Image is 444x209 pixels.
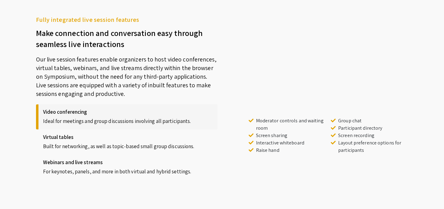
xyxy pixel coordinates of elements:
li: Participant directory [338,124,408,132]
p: For keynotes, panels, and more in both virtual and hybrid settings. [43,165,213,175]
li: Raise hand [256,147,326,154]
h5: Fully integrated live session features [36,15,218,24]
h4: Video conferencing [43,109,213,115]
p: Ideal for meetings and group discussions involving all participants. [43,115,213,125]
iframe: Chat [5,181,26,204]
li: Moderator controls and waiting room [256,117,326,132]
li: Screen recording [338,132,408,139]
h3: Make connection and conversation easy through seamless live interactions [36,24,218,49]
li: Screen sharing [256,132,326,139]
h4: Webinars and live streams [43,159,213,165]
p: Built for networking, as well as topic-based small group discussions. [43,140,213,150]
h4: Virtual tables [43,134,213,140]
li: Group chat [338,117,408,124]
li: Layout preference options for participants [338,139,408,154]
p: Our live session features enable organizers to host video conferences, virtual tables, webinars, ... [36,49,218,98]
li: Interactive whiteboard [256,139,326,147]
